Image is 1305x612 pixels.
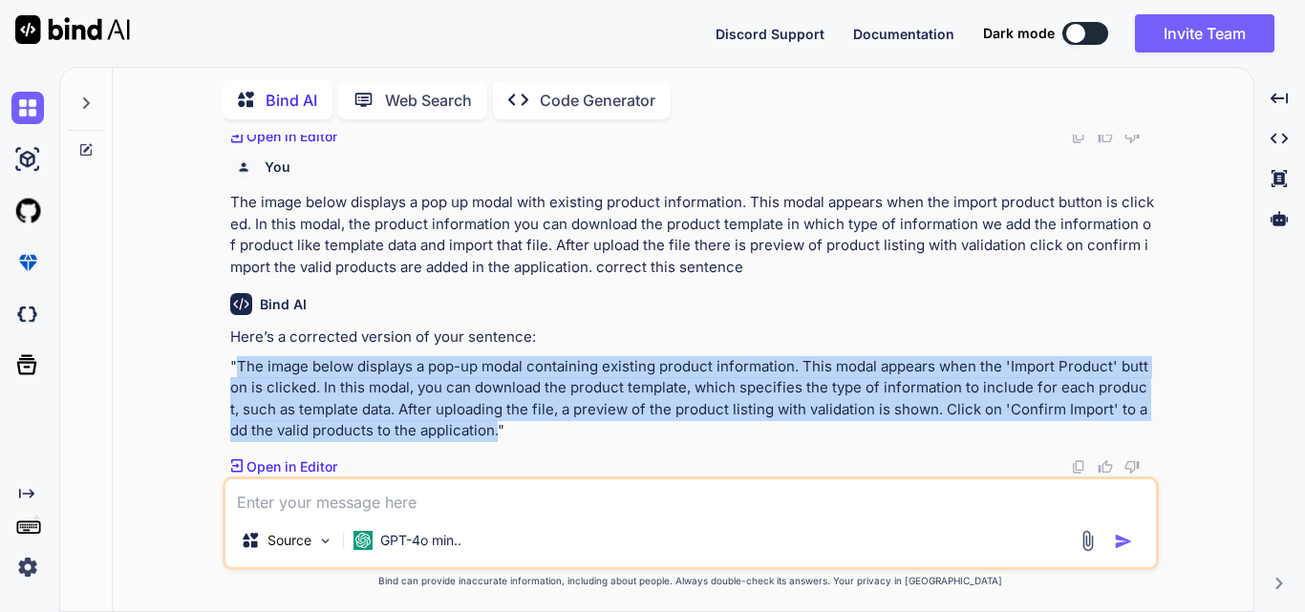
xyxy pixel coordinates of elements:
[11,246,44,279] img: premium
[11,551,44,583] img: settings
[1098,129,1113,144] img: like
[11,143,44,176] img: ai-studio
[716,24,824,44] button: Discord Support
[266,89,317,112] p: Bind AI
[246,457,337,476] p: Open in Editor
[246,127,337,146] p: Open in Editor
[380,531,461,550] p: GPT-4o min..
[716,26,824,42] span: Discord Support
[11,92,44,124] img: chat
[1071,129,1086,144] img: copy
[353,531,373,550] img: GPT-4o mini
[230,327,1155,348] p: Here’s a corrected version of your sentence:
[1124,129,1140,144] img: dislike
[265,158,290,177] h6: You
[853,24,954,44] button: Documentation
[223,574,1159,588] p: Bind can provide inaccurate information, including about people. Always double-check its answers....
[230,192,1155,278] p: The image below displays a pop up modal with existing product information. This modal appears whe...
[267,531,311,550] p: Source
[260,295,307,314] h6: Bind AI
[1135,14,1274,53] button: Invite Team
[11,298,44,330] img: darkCloudIdeIcon
[853,26,954,42] span: Documentation
[230,356,1155,442] p: "The image below displays a pop-up modal containing existing product information. This modal appe...
[15,15,130,44] img: Bind AI
[1098,459,1113,475] img: like
[1071,459,1086,475] img: copy
[1077,530,1099,552] img: attachment
[385,89,472,112] p: Web Search
[11,195,44,227] img: githubLight
[540,89,655,112] p: Code Generator
[1114,532,1133,551] img: icon
[983,24,1055,43] span: Dark mode
[1124,459,1140,475] img: dislike
[317,533,333,549] img: Pick Models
